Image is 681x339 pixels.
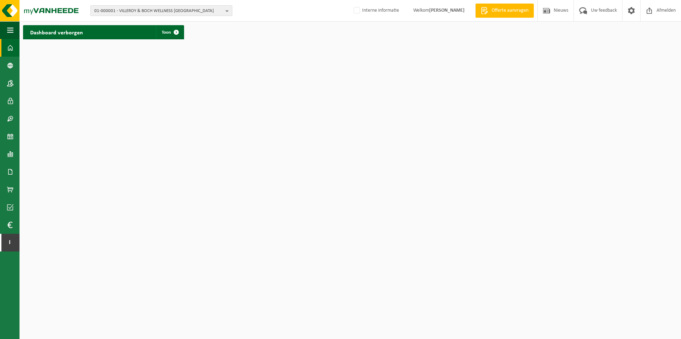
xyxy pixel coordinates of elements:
button: 01-000001 - VILLEROY & BOCH WELLNESS [GEOGRAPHIC_DATA] [90,5,232,16]
a: Toon [156,25,183,39]
a: Offerte aanvragen [475,4,534,18]
span: Toon [162,30,171,35]
h2: Dashboard verborgen [23,25,90,39]
strong: [PERSON_NAME] [429,8,465,13]
span: 01-000001 - VILLEROY & BOCH WELLNESS [GEOGRAPHIC_DATA] [94,6,223,16]
label: Interne informatie [352,5,399,16]
span: Offerte aanvragen [490,7,530,14]
span: I [7,234,12,252]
